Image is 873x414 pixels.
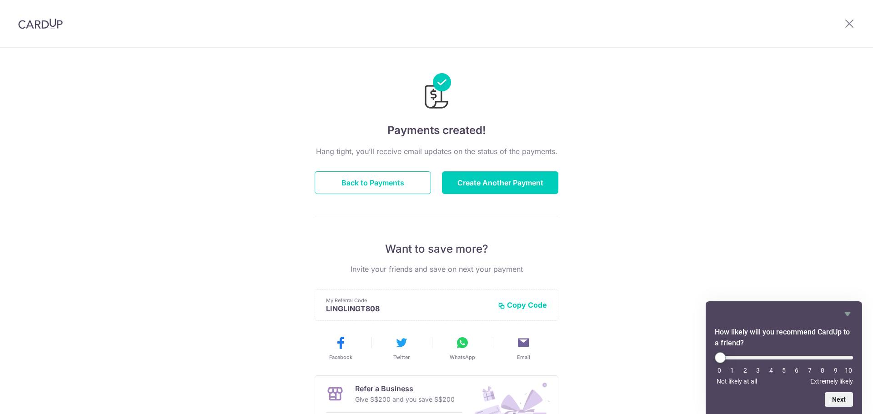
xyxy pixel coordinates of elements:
li: 7 [805,367,814,374]
span: Twitter [393,354,410,361]
li: 5 [779,367,788,374]
h4: Payments created! [315,122,558,139]
p: LINGLINGT808 [326,304,491,313]
p: My Referral Code [326,297,491,304]
button: Twitter [375,335,428,361]
p: Hang tight, you’ll receive email updates on the status of the payments. [315,146,558,157]
p: Refer a Business [355,383,455,394]
li: 10 [844,367,853,374]
button: WhatsApp [436,335,489,361]
button: Create Another Payment [442,171,558,194]
li: 4 [767,367,776,374]
button: Email [497,335,550,361]
p: Give S$200 and you save S$200 [355,394,455,405]
span: Not likely at all [717,378,757,385]
li: 8 [818,367,827,374]
div: How likely will you recommend CardUp to a friend? Select an option from 0 to 10, with 0 being Not... [715,352,853,385]
p: Invite your friends and save on next your payment [315,264,558,274]
button: Copy Code [498,300,547,309]
p: Want to save more? [315,242,558,256]
button: Facebook [314,335,367,361]
span: Email [517,354,530,361]
h2: How likely will you recommend CardUp to a friend? Select an option from 0 to 10, with 0 being Not... [715,327,853,349]
li: 1 [727,367,737,374]
span: WhatsApp [450,354,475,361]
img: CardUp [18,18,63,29]
span: Facebook [329,354,352,361]
li: 2 [741,367,750,374]
img: Payments [422,73,451,111]
span: Extremely likely [810,378,853,385]
li: 9 [831,367,840,374]
li: 3 [753,367,763,374]
button: Hide survey [842,309,853,319]
li: 6 [792,367,801,374]
button: Next question [825,392,853,407]
div: How likely will you recommend CardUp to a friend? Select an option from 0 to 10, with 0 being Not... [715,309,853,407]
li: 0 [715,367,724,374]
button: Back to Payments [315,171,431,194]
